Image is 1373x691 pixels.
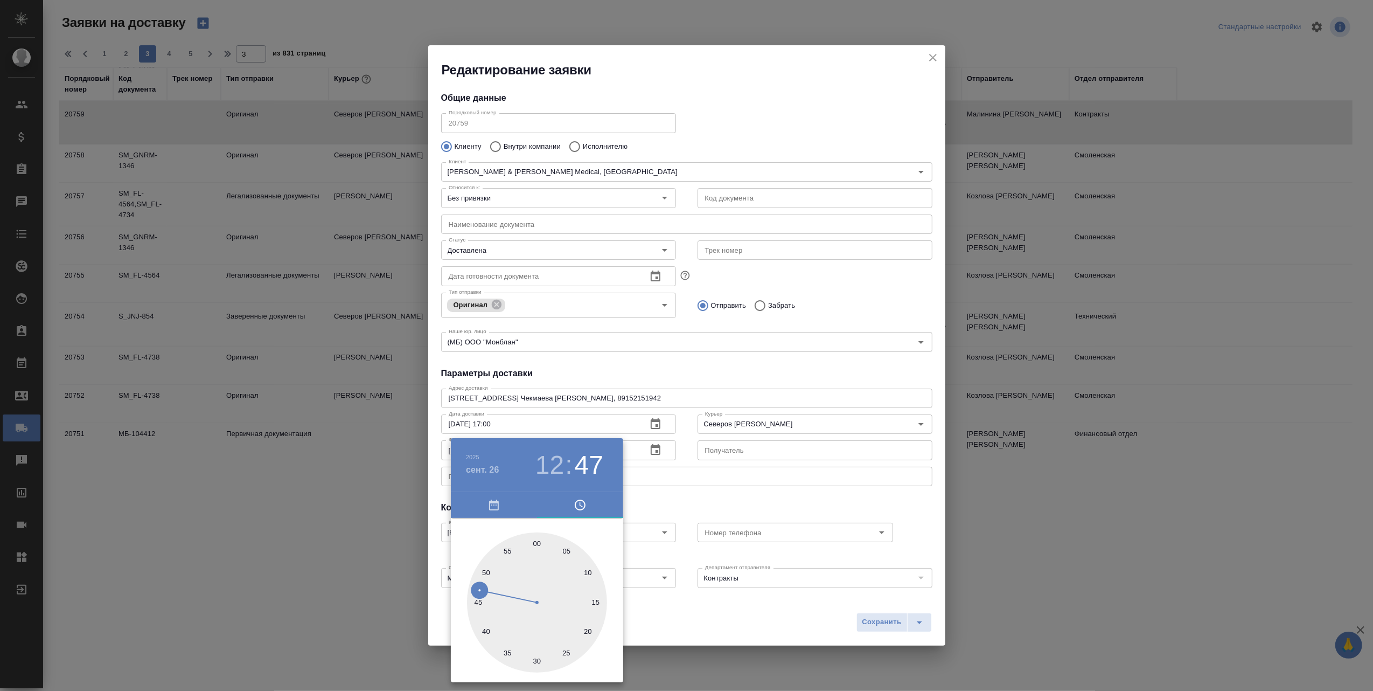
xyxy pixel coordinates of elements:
[535,450,564,480] button: 12
[466,454,479,460] button: 2025
[565,450,572,480] h3: :
[575,450,603,480] button: 47
[466,464,499,476] button: сент. 26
